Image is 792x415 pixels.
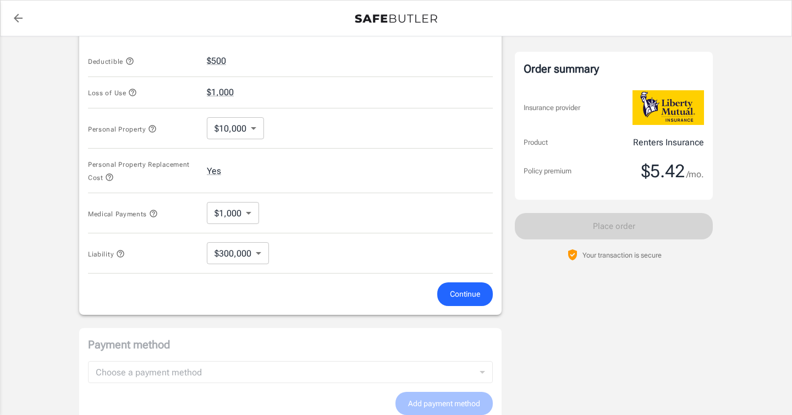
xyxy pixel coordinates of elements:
button: Liability [88,247,125,260]
button: Continue [437,282,493,306]
span: Liability [88,250,125,258]
button: Loss of Use [88,86,137,99]
div: $10,000 [207,117,264,139]
button: $500 [207,54,226,68]
span: Deductible [88,58,134,65]
p: Renters Insurance [633,136,704,149]
button: Medical Payments [88,207,158,220]
span: Continue [450,287,480,301]
div: $1,000 [207,202,259,224]
span: $5.42 [641,160,685,182]
button: Personal Property [88,122,157,135]
span: Personal Property [88,125,157,133]
div: $300,000 [207,242,269,264]
p: Insurance provider [524,102,580,113]
span: Personal Property Replacement Cost [88,161,190,182]
button: Deductible [88,54,134,68]
p: Policy premium [524,166,571,177]
span: /mo. [686,167,704,182]
span: Loss of Use [88,89,137,97]
button: Personal Property Replacement Cost [88,157,198,184]
span: Medical Payments [88,210,158,218]
p: Your transaction is secure [582,250,662,260]
a: back to quotes [7,7,29,29]
button: Yes [207,165,221,178]
img: Back to quotes [355,14,437,23]
p: Product [524,137,548,148]
img: Liberty Mutual [632,90,704,125]
button: $1,000 [207,86,234,99]
div: Order summary [524,61,704,77]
